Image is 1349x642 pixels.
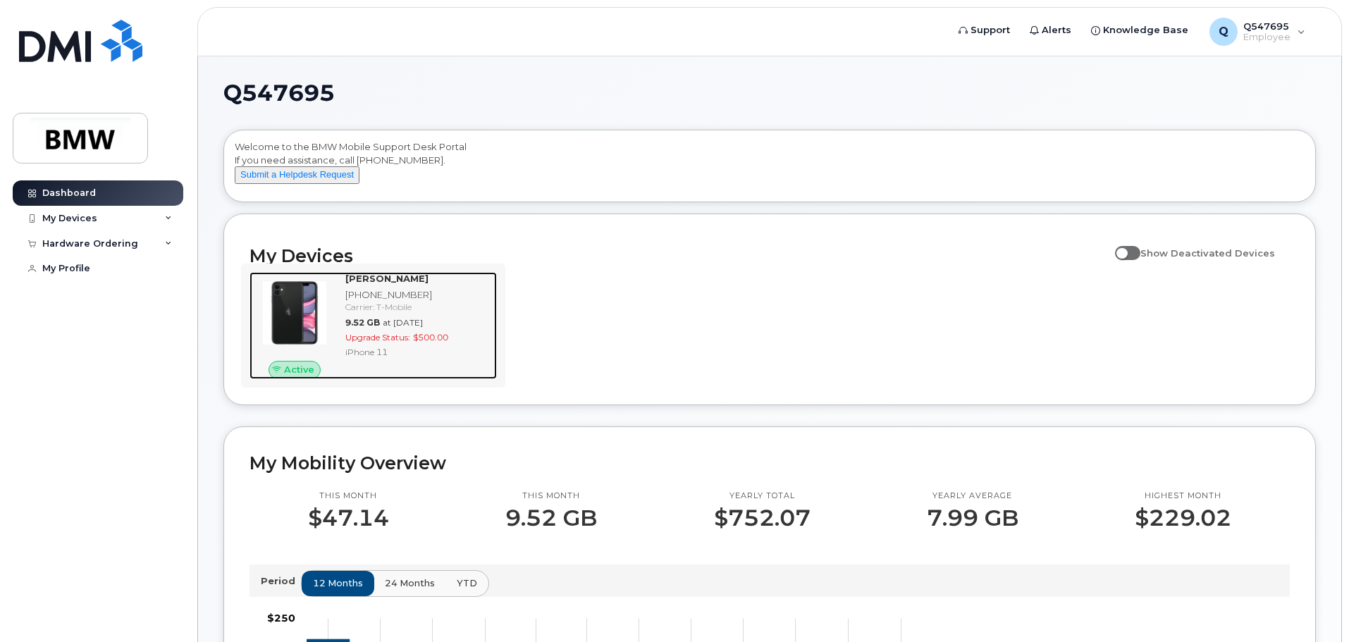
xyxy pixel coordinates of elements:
[413,332,448,342] span: $500.00
[714,490,811,502] p: Yearly total
[250,452,1290,474] h2: My Mobility Overview
[308,505,389,531] p: $47.14
[927,490,1018,502] p: Yearly average
[345,273,429,284] strong: [PERSON_NAME]
[927,505,1018,531] p: 7.99 GB
[235,140,1305,197] div: Welcome to the BMW Mobile Support Desk Portal If you need assistance, call [PHONE_NUMBER].
[235,166,359,184] button: Submit a Helpdesk Request
[235,168,359,180] a: Submit a Helpdesk Request
[308,490,389,502] p: This month
[1135,505,1231,531] p: $229.02
[345,346,491,358] div: iPhone 11
[250,245,1108,266] h2: My Devices
[457,576,477,590] span: YTD
[345,332,410,342] span: Upgrade Status:
[261,574,301,588] p: Period
[383,317,423,328] span: at [DATE]
[1115,240,1126,251] input: Show Deactivated Devices
[1135,490,1231,502] p: Highest month
[1288,581,1338,631] iframe: Messenger Launcher
[345,288,491,302] div: [PHONE_NUMBER]
[714,505,811,531] p: $752.07
[267,612,295,624] tspan: $250
[250,272,497,379] a: Active[PERSON_NAME][PHONE_NUMBER]Carrier: T-Mobile9.52 GBat [DATE]Upgrade Status:$500.00iPhone 11
[1140,247,1275,259] span: Show Deactivated Devices
[223,82,335,104] span: Q547695
[284,363,314,376] span: Active
[261,279,328,347] img: iPhone_11.jpg
[345,317,380,328] span: 9.52 GB
[505,490,597,502] p: This month
[505,505,597,531] p: 9.52 GB
[345,301,491,313] div: Carrier: T-Mobile
[385,576,435,590] span: 24 months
